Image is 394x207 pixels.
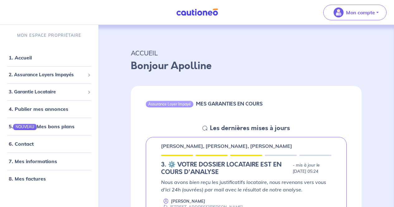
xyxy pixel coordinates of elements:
img: Cautioneo [174,8,221,16]
div: 2. Assurance Loyers Impayés [2,69,96,81]
a: 8. Mes factures [9,176,46,182]
a: 1. Accueil [9,54,32,61]
p: - mis à jour le [DATE] 05:24 [293,162,331,175]
span: 3. Garantie Locataire [9,88,85,96]
a: 5.NOUVEAUMes bons plans [9,123,74,129]
p: [PERSON_NAME] [171,198,205,204]
h6: MES GARANTIES EN COURS [196,101,263,107]
span: 2. Assurance Loyers Impayés [9,71,85,78]
div: 4. Publier mes annonces [2,103,96,115]
div: Assurance Loyer Impayé [146,101,193,107]
p: Mon compte [346,9,375,16]
button: illu_account_valid_menu.svgMon compte [323,5,387,20]
p: ACCUEIL [131,47,362,59]
h5: 3.︎ ⚙️ VOTRE DOSSIER LOCATAIRE EST EN COURS D'ANALYSE [161,161,290,176]
h5: Les dernières mises à jours [210,125,290,132]
a: 4. Publier mes annonces [9,106,68,112]
div: 6. Contact [2,138,96,150]
div: state: DOCUMENTS-TO-EVALUATE, Context: NEW,CHOOSE-CERTIFICATE,COLOCATION,LESSOR-DOCUMENTS [161,161,331,176]
p: MON ESPACE PROPRIÉTAIRE [17,32,81,38]
img: illu_account_valid_menu.svg [334,7,344,17]
div: 1. Accueil [2,51,96,64]
a: 7. Mes informations [9,158,57,164]
p: Bonjour Apolline [131,59,362,73]
p: Nous avons bien reçu les justificatifs locataire, nous revenons vers vous d'ici 24h (ouvrées) par... [161,178,331,193]
div: 8. Mes factures [2,172,96,185]
a: 6. Contact [9,141,34,147]
div: 5.NOUVEAUMes bons plans [2,120,96,133]
div: 3. Garantie Locataire [2,86,96,98]
div: 7. Mes informations [2,155,96,167]
p: [PERSON_NAME], [PERSON_NAME], [PERSON_NAME] [161,142,292,150]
